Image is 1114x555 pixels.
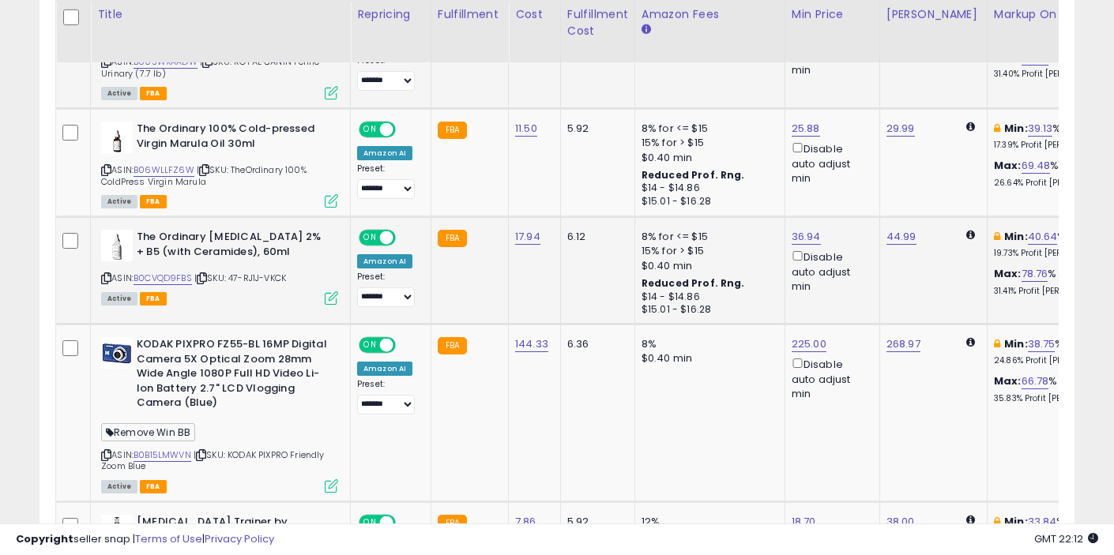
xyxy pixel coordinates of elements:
[101,230,338,303] div: ASIN:
[137,122,329,155] b: The Ordinary 100% Cold-pressed Virgin Marula Oil 30ml
[886,229,916,245] a: 44.99
[205,531,274,546] a: Privacy Policy
[1004,336,1028,351] b: Min:
[792,6,873,23] div: Min Price
[357,6,424,23] div: Repricing
[137,337,329,414] b: KODAK PIXPRO FZ55-BL 16MP Digital Camera 5X Optical Zoom 28mm Wide Angle 1080P Full HD Video Li-I...
[886,336,920,352] a: 268.97
[357,272,419,307] div: Preset:
[140,480,167,493] span: FBA
[1028,229,1058,245] a: 40.64
[515,6,554,23] div: Cost
[101,122,338,206] div: ASIN:
[1004,121,1028,136] b: Min:
[642,230,773,244] div: 8% for <= $15
[1004,229,1028,244] b: Min:
[642,351,773,366] div: $0.40 min
[994,373,1022,388] b: Max:
[567,6,628,39] div: Fulfillment Cost
[393,231,419,245] span: OFF
[137,230,329,263] b: The Ordinary [MEDICAL_DATA] 2% + B5 (with Ceramides), 60ml
[140,87,167,100] span: FBA
[101,448,325,472] span: | SKU: KODAK PIXPRO Friendly Zoom Blue
[994,266,1022,281] b: Max:
[101,337,338,491] div: ASIN:
[357,55,419,91] div: Preset:
[642,151,773,165] div: $0.40 min
[567,230,623,244] div: 6.12
[1022,266,1048,282] a: 78.76
[357,379,419,414] div: Preset:
[642,259,773,273] div: $0.40 min
[642,244,773,258] div: 15% for > $15
[360,123,380,137] span: ON
[101,87,137,100] span: All listings currently available for purchase on Amazon
[135,531,202,546] a: Terms of Use
[642,6,778,23] div: Amazon Fees
[642,182,773,195] div: $14 - $14.86
[101,122,133,153] img: 21f4jGG-36L._SL40_.jpg
[792,355,867,401] div: Disable auto adjust min
[134,163,194,177] a: B06WLLFZ6W
[140,195,167,208] span: FBA
[360,231,380,245] span: ON
[792,336,826,352] a: 225.00
[642,195,773,208] div: $15.01 - $16.28
[97,6,344,23] div: Title
[567,122,623,136] div: 5.92
[101,292,137,306] span: All listings currently available for purchase on Amazon
[438,337,467,354] small: FBA
[360,339,380,352] span: ON
[642,303,773,317] div: $15.01 - $16.28
[515,229,540,245] a: 17.94
[438,6,502,23] div: Fulfillment
[438,122,467,139] small: FBA
[134,272,192,285] a: B0CVQD9FBS
[1034,531,1098,546] span: 2025-10-13 22:12 GMT
[357,163,419,199] div: Preset:
[357,362,412,376] div: Amazon AI
[140,292,167,306] span: FBA
[642,136,773,150] div: 15% for > $15
[101,230,133,261] img: 212Osahny1L._SL40_.jpg
[994,158,1022,173] b: Max:
[194,272,286,284] span: | SKU: 47-RJ1J-VKCK
[101,163,307,187] span: | SKU: TheOrdinary 100% ColdPress Virgin Marula
[642,23,651,37] small: Amazon Fees.
[792,121,820,137] a: 25.88
[101,55,319,79] span: | SKU: ROYAL CANIN Feline Urinary (7.7 lb)
[438,230,467,247] small: FBA
[1022,373,1049,389] a: 66.78
[1028,336,1056,352] a: 38.75
[357,254,412,268] div: Amazon AI
[101,480,137,493] span: All listings currently available for purchase on Amazon
[357,146,412,160] div: Amazon AI
[642,168,745,182] b: Reduced Prof. Rng.
[134,448,191,462] a: B0B15LMWVN
[642,291,773,304] div: $14 - $14.86
[515,121,537,137] a: 11.50
[886,121,915,137] a: 29.99
[642,337,773,351] div: 8%
[393,339,419,352] span: OFF
[792,229,821,245] a: 36.94
[101,337,133,369] img: 41OPhWn+TiL._SL40_.jpg
[642,276,745,290] b: Reduced Prof. Rng.
[792,248,867,294] div: Disable auto adjust min
[101,195,137,208] span: All listings currently available for purchase on Amazon
[16,531,73,546] strong: Copyright
[1028,121,1053,137] a: 39.13
[567,337,623,351] div: 6.36
[101,13,338,98] div: ASIN:
[1022,158,1051,174] a: 69.48
[886,6,980,23] div: [PERSON_NAME]
[16,532,274,547] div: seller snap | |
[642,122,773,136] div: 8% for <= $15
[515,336,548,352] a: 144.33
[792,140,867,186] div: Disable auto adjust min
[393,123,419,137] span: OFF
[101,423,195,441] span: Remove Win BB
